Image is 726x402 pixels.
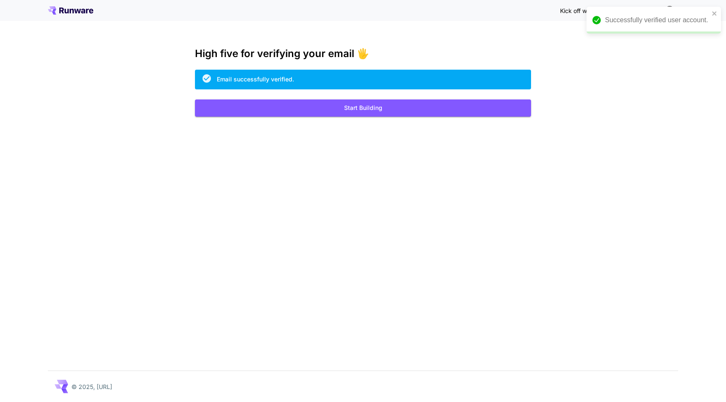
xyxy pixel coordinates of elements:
[661,2,678,18] button: In order to qualify for free credit, you need to sign up with a business email address and click ...
[195,48,531,60] h3: High five for verifying your email 🖐️
[195,99,531,117] button: Start Building
[605,15,709,25] div: Successfully verified user account.
[560,7,594,14] span: Kick off with
[217,75,294,84] div: Email successfully verified.
[712,10,718,17] button: close
[71,382,112,391] p: © 2025, [URL]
